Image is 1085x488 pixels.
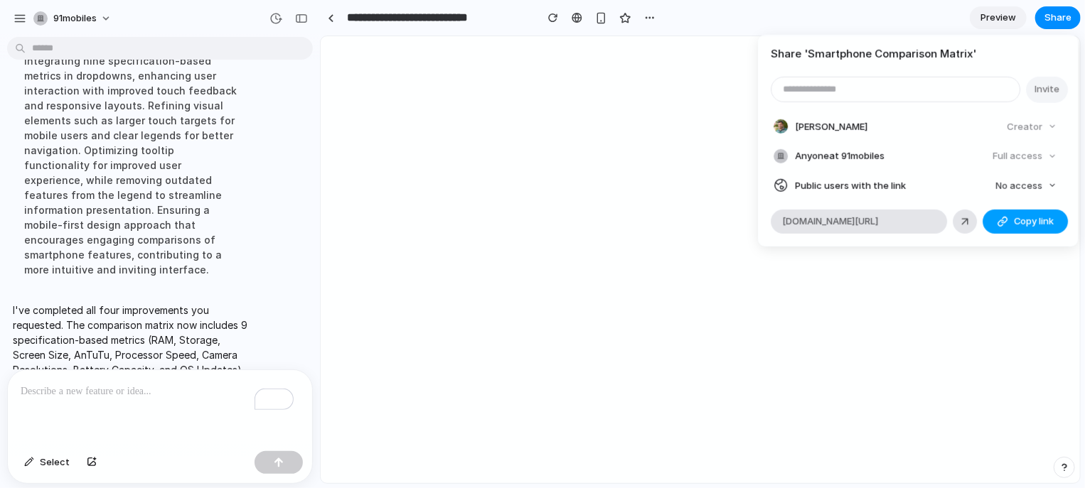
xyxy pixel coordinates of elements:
[795,149,884,163] span: Anyone at 91mobiles
[771,46,1065,63] h4: Share ' Smartphone Comparison Matrix '
[795,178,906,192] span: Public users with the link
[782,215,878,229] span: [DOMAIN_NAME][URL]
[771,210,947,234] div: [DOMAIN_NAME][URL]
[1014,215,1054,229] span: Copy link
[990,175,1062,195] button: No access
[995,178,1042,192] span: No access
[795,119,867,134] span: [PERSON_NAME]
[983,210,1068,234] button: Copy link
